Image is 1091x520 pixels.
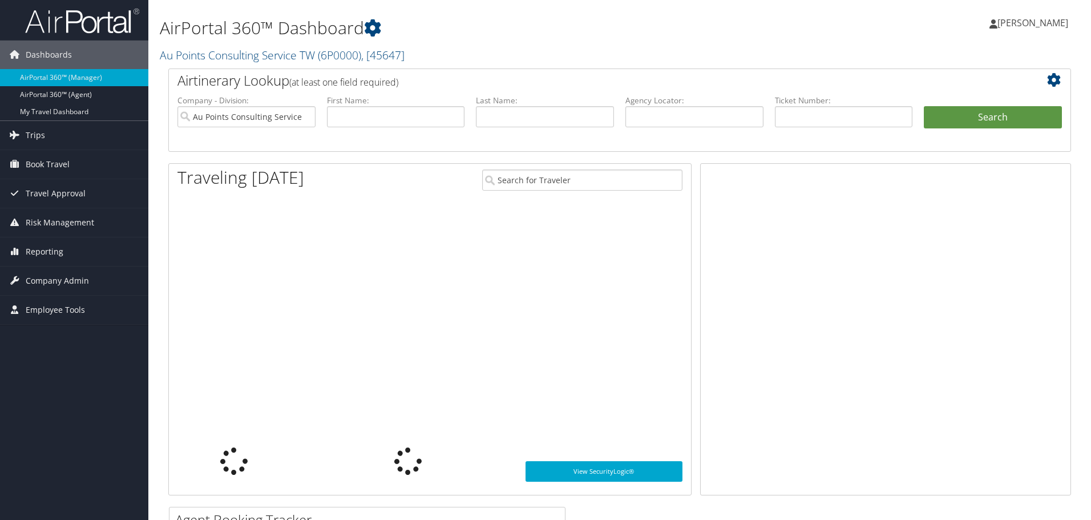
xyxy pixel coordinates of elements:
span: , [ 45647 ] [361,47,405,63]
span: Trips [26,121,45,150]
h1: AirPortal 360™ Dashboard [160,16,773,40]
span: ( 6P0000 ) [318,47,361,63]
input: Search for Traveler [482,170,682,191]
span: Reporting [26,237,63,266]
span: [PERSON_NAME] [997,17,1068,29]
button: Search [924,106,1062,129]
a: [PERSON_NAME] [989,6,1080,40]
h1: Traveling [DATE] [177,166,304,190]
a: View SecurityLogic® [526,461,682,482]
label: Ticket Number: [775,95,913,106]
a: Au Points Consulting Service TW [160,47,405,63]
span: Employee Tools [26,296,85,324]
span: Company Admin [26,267,89,295]
img: airportal-logo.png [25,7,139,34]
span: Dashboards [26,41,72,69]
span: (at least one field required) [289,76,398,88]
label: First Name: [327,95,465,106]
span: Travel Approval [26,179,86,208]
label: Company - Division: [177,95,316,106]
span: Risk Management [26,208,94,237]
label: Last Name: [476,95,614,106]
label: Agency Locator: [625,95,763,106]
h2: Airtinerary Lookup [177,71,987,90]
span: Book Travel [26,150,70,179]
